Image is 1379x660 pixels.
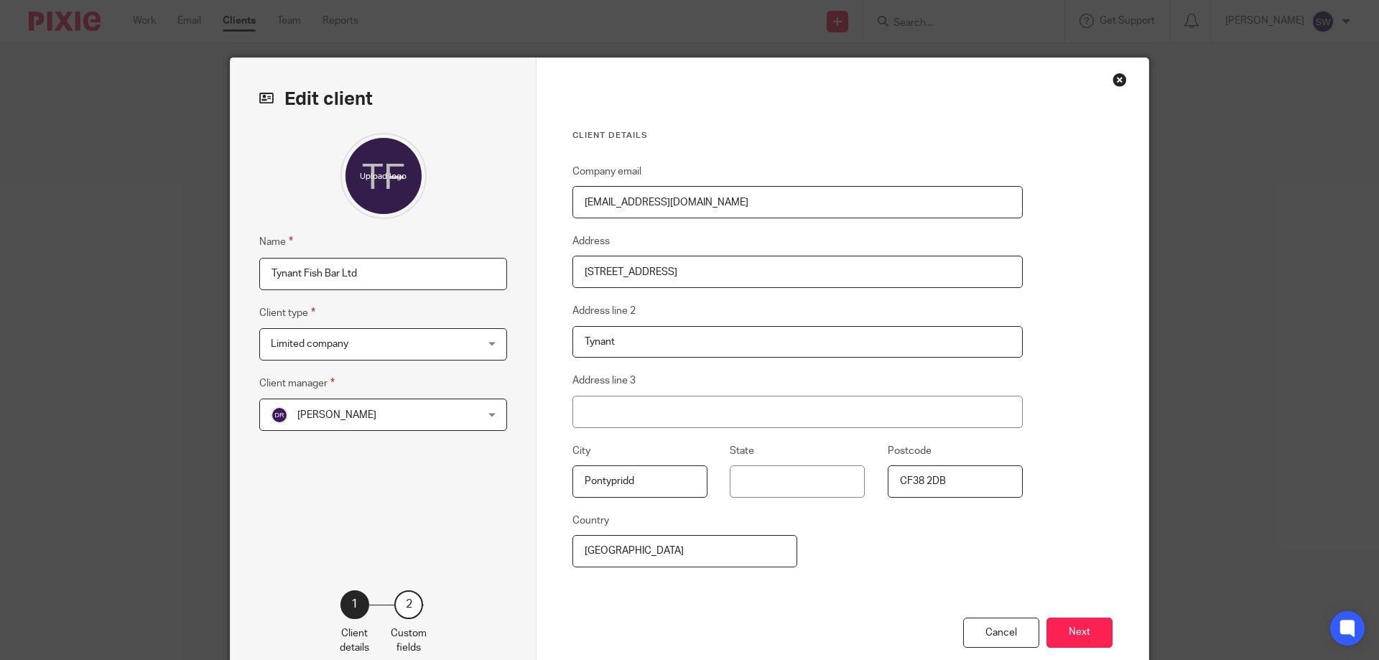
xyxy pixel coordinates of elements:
[259,233,293,250] label: Name
[572,373,636,388] label: Address line 3
[271,406,288,424] img: svg%3E
[572,444,590,458] label: City
[391,626,427,656] p: Custom fields
[297,410,376,420] span: [PERSON_NAME]
[340,590,369,619] div: 1
[259,87,507,111] h2: Edit client
[340,626,369,656] p: Client details
[259,375,335,391] label: Client manager
[572,130,1023,141] h3: Client details
[963,618,1039,649] div: Cancel
[259,305,315,321] label: Client type
[394,590,423,619] div: 2
[730,444,754,458] label: State
[1113,73,1127,87] div: Close this dialog window
[572,304,636,318] label: Address line 2
[1046,618,1113,649] button: Next
[572,513,609,528] label: Country
[271,339,348,349] span: Limited company
[572,164,641,179] label: Company email
[888,444,932,458] label: Postcode
[572,234,610,248] label: Address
